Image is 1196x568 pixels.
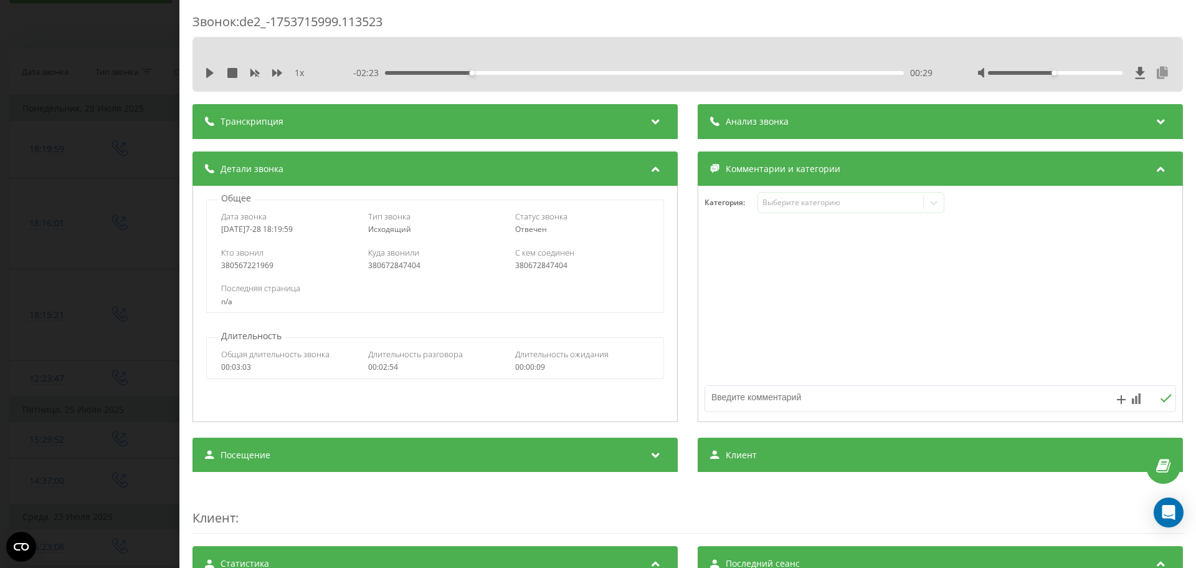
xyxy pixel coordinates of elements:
div: 00:03:03 [221,363,355,372]
span: Куда звонили [368,247,419,258]
div: n/a [221,297,648,306]
button: Open CMP widget [6,532,36,562]
span: Транскрипция [221,115,283,128]
div: 380672847404 [515,261,649,270]
div: 00:02:54 [368,363,502,372]
p: Длительность [218,330,285,342]
span: Исходящий [368,224,411,234]
span: 1 x [295,67,304,79]
div: [DATE]7-28 18:19:59 [221,225,355,234]
div: Open Intercom Messenger [1154,498,1184,527]
span: С кем соединен [515,247,574,258]
span: Клиент [726,449,757,461]
span: 00:29 [910,67,933,79]
h4: Категория : [705,198,757,207]
span: Общая длительность звонка [221,349,330,360]
span: Анализ звонка [726,115,789,128]
span: Дата звонка [221,211,267,222]
span: Длительность ожидания [515,349,609,360]
div: 00:00:09 [515,363,649,372]
div: Звонок : de2_-1753715999.113523 [192,13,1183,37]
p: Общее [218,192,254,205]
div: Accessibility label [1052,70,1057,75]
span: Тип звонка [368,211,411,222]
div: Accessibility label [470,70,475,75]
span: Посещение [221,449,270,461]
span: Отвечен [515,224,547,234]
span: Кто звонил [221,247,263,258]
span: Последняя страница [221,282,300,294]
span: Статус звонка [515,211,567,222]
span: Длительность разговора [368,349,463,360]
div: : [192,484,1183,534]
div: 380567221969 [221,261,355,270]
div: Выберите категорию [762,198,918,208]
span: Комментарии и категории [726,163,840,175]
div: 380672847404 [368,261,502,270]
span: - 02:23 [353,67,385,79]
span: Детали звонка [221,163,283,175]
span: Клиент [192,509,235,526]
